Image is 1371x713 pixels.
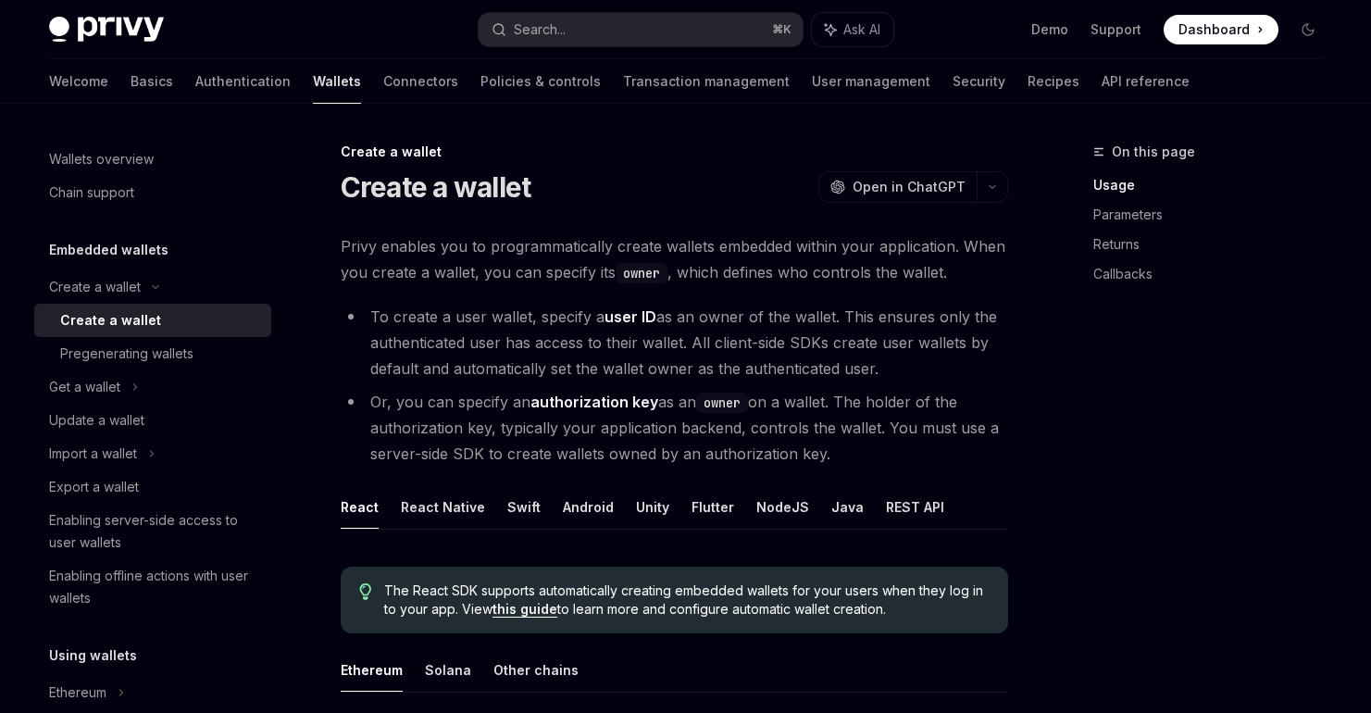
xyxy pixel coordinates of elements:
strong: authorization key [530,393,658,411]
div: Export a wallet [49,476,139,498]
li: Or, you can specify an as an on a wallet. The holder of the authorization key, typically your app... [341,389,1008,467]
a: Transaction management [623,59,790,104]
button: Unity [636,485,669,529]
a: Wallets [313,59,361,104]
a: Chain support [34,176,271,209]
a: Usage [1093,170,1338,200]
div: Search... [514,19,566,41]
span: Dashboard [1178,20,1250,39]
div: Enabling server-side access to user wallets [49,509,260,554]
div: Chain support [49,181,134,204]
div: Get a wallet [49,376,120,398]
img: dark logo [49,17,164,43]
a: Returns [1093,230,1338,259]
a: Parameters [1093,200,1338,230]
code: owner [696,393,748,413]
span: Ask AI [843,20,880,39]
button: React Native [401,485,485,529]
button: Flutter [692,485,734,529]
button: Swift [507,485,541,529]
h1: Create a wallet [341,170,531,204]
span: Privy enables you to programmatically create wallets embedded within your application. When you c... [341,233,1008,285]
div: Wallets overview [49,148,154,170]
button: Java [831,485,864,529]
button: Toggle dark mode [1293,15,1323,44]
a: Security [953,59,1005,104]
a: Callbacks [1093,259,1338,289]
h5: Embedded wallets [49,239,168,261]
button: Other chains [493,648,579,692]
a: User management [812,59,930,104]
span: The React SDK supports automatically creating embedded wallets for your users when they log in to... [384,582,989,619]
div: Import a wallet [49,443,137,465]
a: Recipes [1028,59,1079,104]
svg: Tip [359,583,372,600]
a: Authentication [195,59,291,104]
a: Enabling server-side access to user wallets [34,504,271,559]
button: Search...⌘K [479,13,803,46]
div: Ethereum [49,682,106,704]
span: Open in ChatGPT [853,178,966,196]
div: Create a wallet [341,143,1008,161]
a: Pregenerating wallets [34,337,271,370]
button: Android [563,485,614,529]
button: Ask AI [812,13,893,46]
strong: user ID [604,307,656,326]
a: Create a wallet [34,304,271,337]
a: Demo [1031,20,1068,39]
a: Policies & controls [480,59,601,104]
div: Create a wallet [49,276,141,298]
a: Enabling offline actions with user wallets [34,559,271,615]
a: this guide [492,601,557,618]
a: Dashboard [1164,15,1278,44]
button: NodeJS [756,485,809,529]
a: Support [1091,20,1141,39]
a: Connectors [383,59,458,104]
button: React [341,485,379,529]
button: Ethereum [341,648,403,692]
a: Wallets overview [34,143,271,176]
button: REST API [886,485,944,529]
a: Export a wallet [34,470,271,504]
li: To create a user wallet, specify a as an owner of the wallet. This ensures only the authenticated... [341,304,1008,382]
code: owner [616,263,667,283]
a: API reference [1102,59,1190,104]
button: Open in ChatGPT [818,171,977,203]
h5: Using wallets [49,644,137,667]
div: Enabling offline actions with user wallets [49,565,260,609]
span: ⌘ K [772,22,791,37]
div: Create a wallet [60,309,161,331]
button: Solana [425,648,471,692]
div: Update a wallet [49,409,144,432]
span: On this page [1112,141,1195,163]
a: Update a wallet [34,404,271,437]
a: Welcome [49,59,108,104]
div: Pregenerating wallets [60,343,193,365]
a: Basics [131,59,173,104]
